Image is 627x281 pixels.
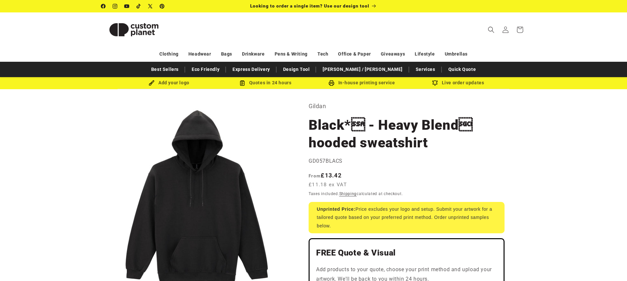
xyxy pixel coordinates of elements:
div: Price excludes your logo and setup. Submit your artwork for a tailored quote based on your prefer... [309,202,505,233]
div: Live order updates [410,79,506,87]
a: Best Sellers [148,64,182,75]
a: Bags [221,48,232,60]
a: Office & Paper [338,48,371,60]
img: Order updates [432,80,438,86]
a: Umbrellas [445,48,468,60]
a: Lifestyle [415,48,435,60]
h2: FREE Quote & Visual [316,248,497,258]
div: Quotes in 24 hours [217,79,313,87]
a: [PERSON_NAME] / [PERSON_NAME] [319,64,406,75]
div: In-house printing service [313,79,410,87]
a: Drinkware [242,48,265,60]
a: Giveaways [381,48,405,60]
h1: Black* - Heavy Blend hooded sweatshirt [309,116,505,152]
span: Looking to order a single item? Use our design tool [250,3,369,8]
img: In-house printing [329,80,334,86]
a: Tech [317,48,328,60]
p: Gildan [309,101,505,111]
a: Quick Quote [445,64,479,75]
strong: £13.42 [309,172,342,179]
strong: Unprinted Price: [317,207,356,212]
div: Taxes included. calculated at checkout. [309,190,505,197]
a: Headwear [188,48,211,60]
span: GD057BLACS [309,158,343,164]
a: Express Delivery [229,64,273,75]
a: Shipping [339,191,357,196]
a: Custom Planet [99,12,169,47]
img: Brush Icon [149,80,154,86]
span: £11.18 ex VAT [309,181,347,189]
img: Custom Planet [101,15,167,44]
div: Add your logo [121,79,217,87]
img: Order Updates Icon [239,80,245,86]
a: Pens & Writing [275,48,308,60]
a: Eco Friendly [188,64,223,75]
span: From [309,173,321,178]
summary: Search [484,23,498,37]
a: Services [412,64,439,75]
a: Design Tool [280,64,313,75]
a: Clothing [159,48,179,60]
